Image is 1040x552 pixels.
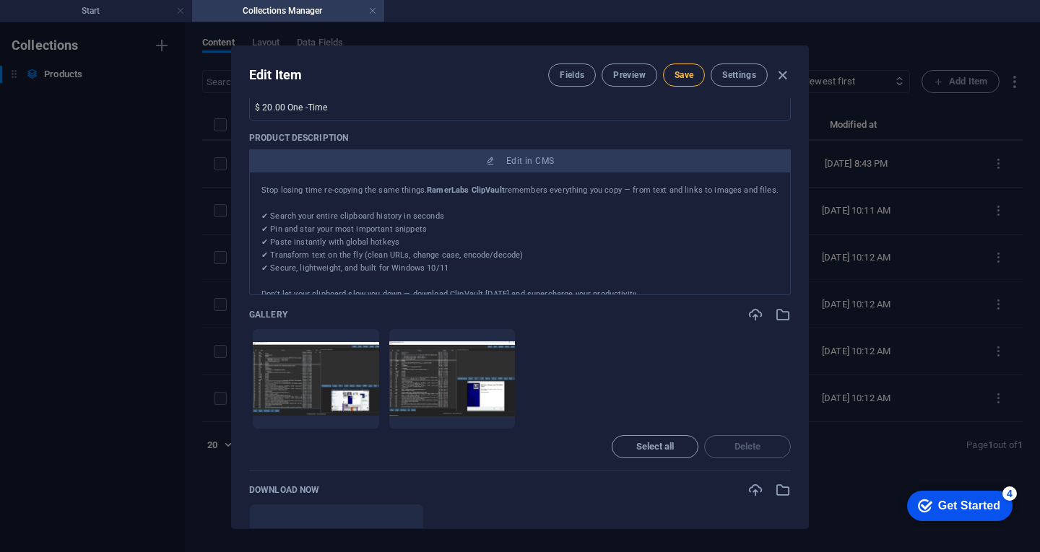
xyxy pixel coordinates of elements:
li: 9fbce1a3-8229-4cbc-bebb-38039cd98c8b-rOwDc4_kNrIFvv8bx4sU3g.jpg [252,328,380,429]
button: Save [663,63,705,87]
p: Download Now [249,484,319,496]
li: cbd1b5bc-c2d5-4717-b087-13ad4597a673-GanKvXqM0TEhhYpt697Wxw.jpg [389,328,516,429]
i: Select from file manager or stock photos [775,307,791,323]
p: Product description [249,132,791,144]
div: Get Started 4 items remaining, 20% complete [12,7,117,38]
button: Settings [711,63,768,87]
img: 9fbce1a3-8229-4cbc-bebb-38039cd98c8b-rOwDc4_kNrIFvv8bx4sU3g.jpg [253,342,379,415]
strong: RamerLabs ClipVault [427,185,505,195]
p: Gallery [249,309,287,320]
div: 4 [107,3,121,17]
h2: Edit Item [249,66,302,84]
span: Fields [560,69,584,81]
button: Preview [602,63,656,87]
h4: Collections Manager [192,3,384,19]
i: Select from file manager or stock photos [775,482,791,498]
span: Preview [613,69,645,81]
div: Get Started [43,16,105,29]
img: cbd1b5bc-c2d5-4717-b087-13ad4597a673-GanKvXqM0TEhhYpt697Wxw.jpg [389,341,516,416]
p: Stop losing time re-copying the same things. remembers everything you copy — from text and links ... [261,184,779,197]
p: ✔ Search your entire clipboard history in seconds ✔ Pin and star your most important snippets ✔ P... [261,210,779,275]
button: Select all [612,435,698,458]
span: Settings [722,69,756,81]
button: Edit in CMS [249,149,791,172]
button: Fields [548,63,596,87]
span: Select all [636,442,675,451]
p: Don’t let your clipboard slow you down — download ClipVault [DATE] and supercharge your productiv... [261,288,779,301]
span: Save [675,69,693,81]
span: Edit in CMS [506,155,554,167]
